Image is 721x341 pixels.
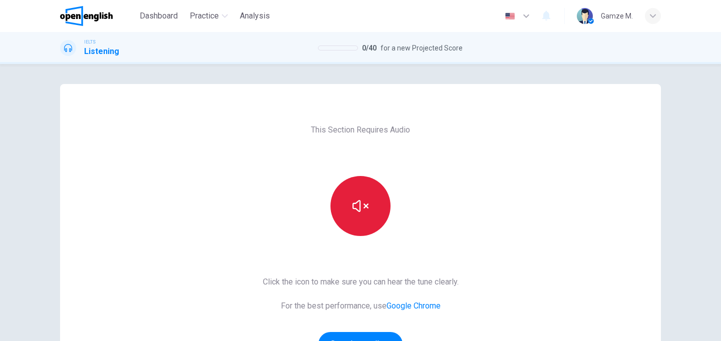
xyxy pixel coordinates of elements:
[381,42,463,54] span: for a new Projected Score
[504,12,516,20] img: en
[236,7,274,25] button: Analysis
[190,10,219,22] span: Practice
[140,10,178,22] span: Dashboard
[601,10,633,22] div: Gamze M.
[263,276,459,288] span: Click the icon to make sure you can hear the tune clearly.
[84,38,96,45] span: IELTS
[186,7,232,25] button: Practice
[136,7,182,25] button: Dashboard
[577,8,593,24] img: Profile picture
[60,6,113,26] img: OpenEnglish logo
[240,10,270,22] span: Analysis
[311,124,410,136] span: This Section Requires Audio
[84,45,119,57] h1: Listening
[387,301,441,310] a: Google Chrome
[263,300,459,312] span: For the best performance, use
[60,6,136,26] a: OpenEnglish logo
[362,42,377,54] span: 0 / 40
